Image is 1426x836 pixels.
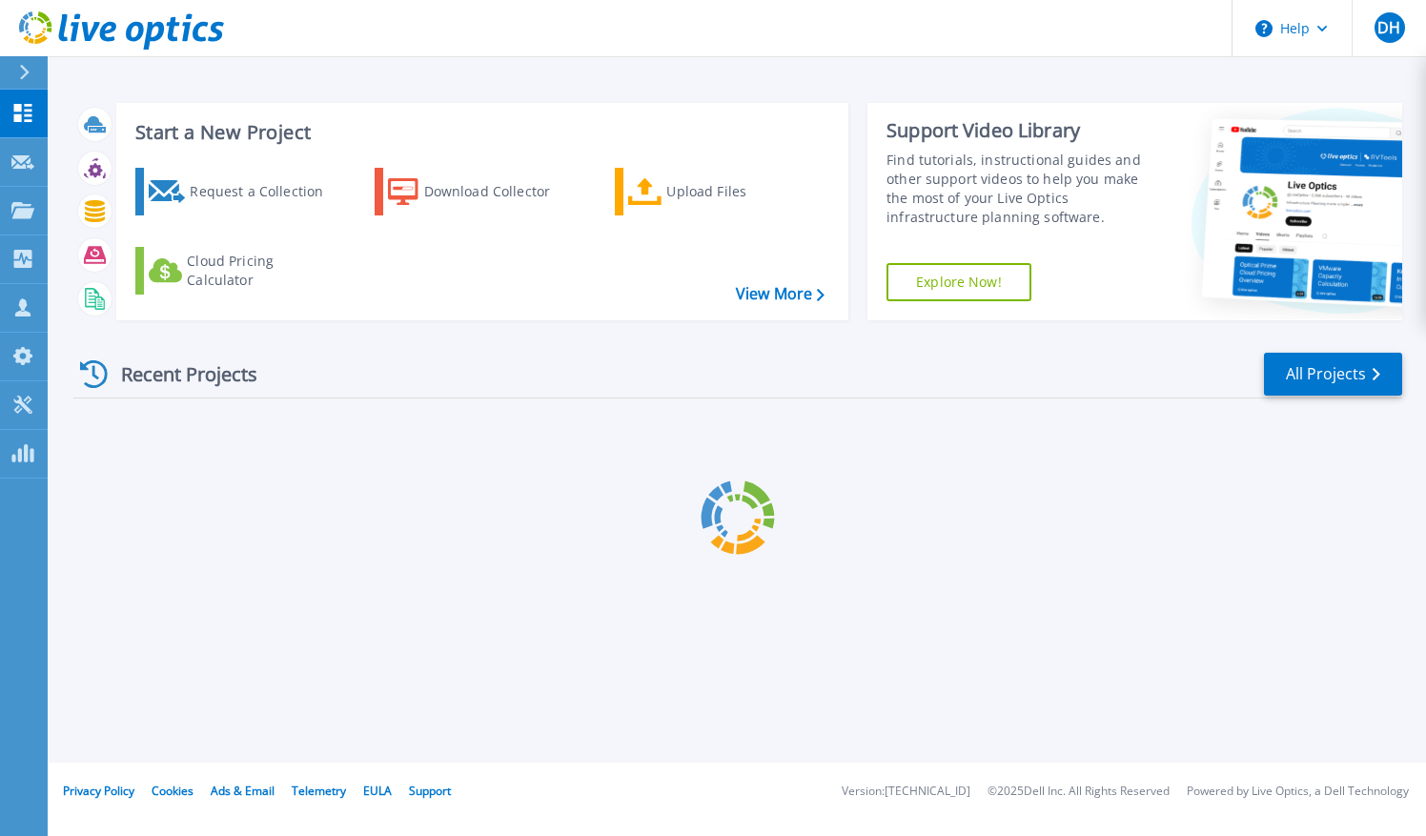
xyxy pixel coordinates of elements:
div: Support Video Library [886,118,1154,143]
div: Recent Projects [73,351,283,398]
a: Request a Collection [135,168,348,215]
a: EULA [363,783,392,799]
div: Upload Files [666,173,819,211]
li: Version: [TECHNICAL_ID] [842,785,970,798]
div: Find tutorials, instructional guides and other support videos to help you make the most of your L... [886,151,1154,227]
a: Cookies [152,783,194,799]
a: Ads & Email [211,783,275,799]
div: Request a Collection [190,173,342,211]
a: Download Collector [375,168,587,215]
a: Support [409,783,451,799]
div: Cloud Pricing Calculator [187,252,339,290]
a: Telemetry [292,783,346,799]
a: Explore Now! [886,263,1031,301]
h3: Start a New Project [135,122,824,143]
a: View More [736,285,825,303]
div: Download Collector [424,173,577,211]
li: Powered by Live Optics, a Dell Technology [1187,785,1409,798]
span: DH [1377,20,1400,35]
a: Privacy Policy [63,783,134,799]
li: © 2025 Dell Inc. All Rights Reserved [988,785,1170,798]
a: All Projects [1264,353,1402,396]
a: Cloud Pricing Calculator [135,247,348,295]
a: Upload Files [615,168,827,215]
